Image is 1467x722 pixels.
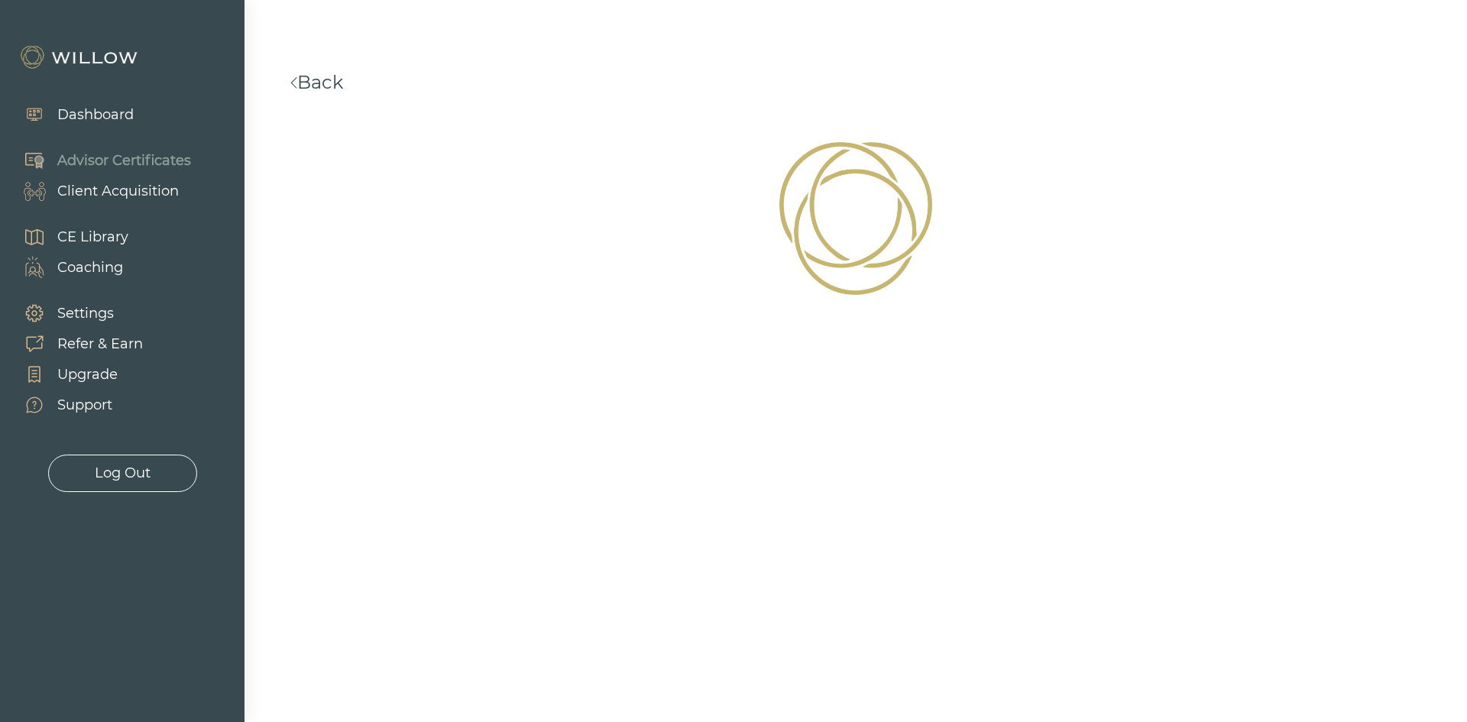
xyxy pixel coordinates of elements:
[290,77,297,89] img: <
[290,71,343,93] a: Back
[57,181,179,202] div: Client Acquisition
[8,298,143,329] a: Settings
[57,105,134,125] div: Dashboard
[57,395,112,416] div: Support
[8,252,128,283] a: Coaching
[8,329,143,359] a: Refer & Earn
[8,176,191,206] a: Client Acquisition
[8,145,191,176] a: Advisor Certificates
[57,364,118,385] div: Upgrade
[57,334,143,355] div: Refer & Earn
[57,303,114,324] div: Settings
[57,151,191,171] div: Advisor Certificates
[8,222,128,252] a: CE Library
[8,359,143,390] a: Upgrade
[19,45,141,70] img: Willow
[8,99,134,130] a: Dashboard
[57,257,123,278] div: Coaching
[779,142,932,295] img: Loading!
[57,227,128,248] div: CE Library
[95,463,151,484] div: Log Out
